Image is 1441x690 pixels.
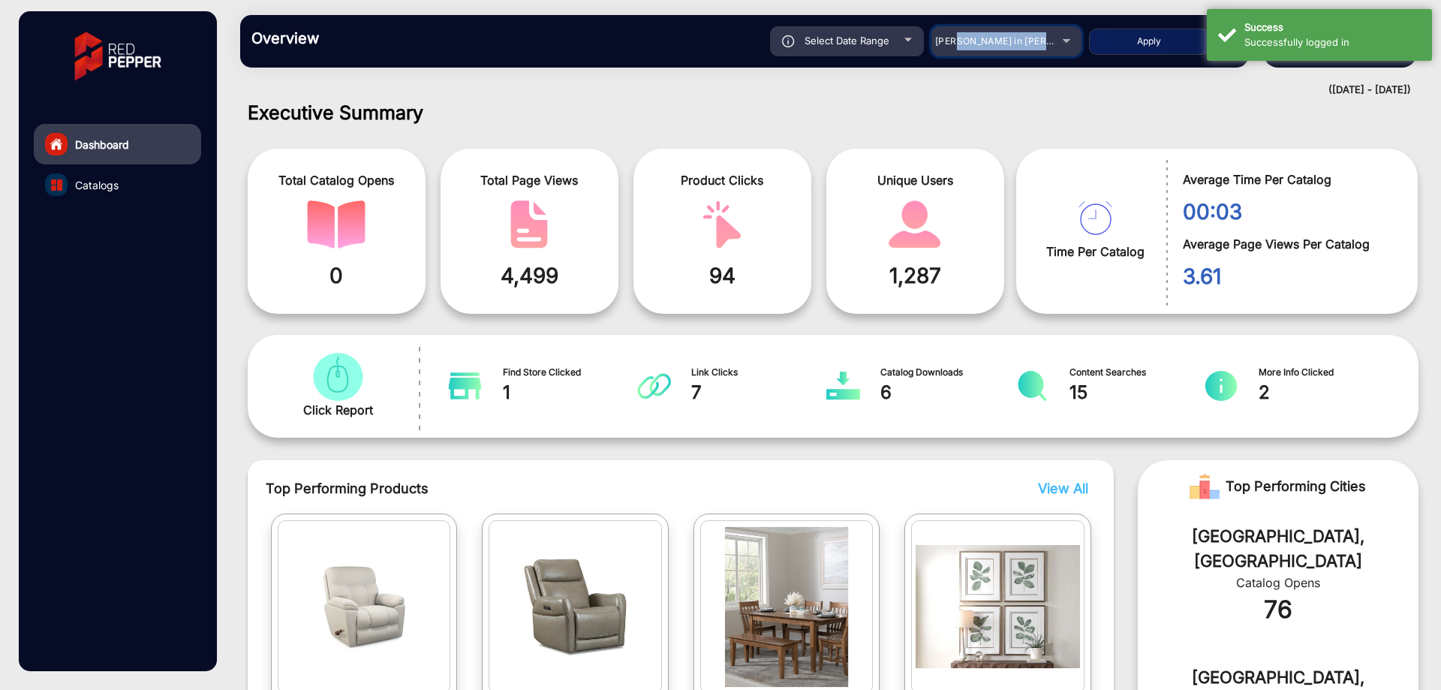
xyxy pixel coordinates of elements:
[805,35,889,47] span: Select Date Range
[705,525,869,689] img: catalog
[838,171,993,189] span: Unique Users
[1226,472,1366,502] span: Top Performing Cities
[880,379,1016,406] span: 6
[251,29,462,47] h3: Overview
[1183,170,1395,188] span: Average Time Per Catalog
[645,260,800,291] span: 94
[307,200,366,249] img: catalog
[34,164,201,205] a: Catalogs
[50,137,63,151] img: home
[693,200,751,249] img: catalog
[1038,481,1088,496] span: View All
[1259,379,1394,406] span: 2
[308,353,367,401] img: catalog
[452,260,607,291] span: 4,499
[691,366,827,379] span: Link Clicks
[448,371,482,401] img: catalog
[1160,524,1396,574] div: [GEOGRAPHIC_DATA], [GEOGRAPHIC_DATA]
[1244,35,1421,50] div: Successfully logged in
[1183,235,1395,253] span: Average Page Views Per Catalog
[1015,371,1049,401] img: catalog
[826,371,860,401] img: catalog
[1069,379,1205,406] span: 15
[1160,574,1396,592] div: Catalog Opens
[1183,261,1395,292] span: 3.61
[782,35,795,47] img: icon
[1034,478,1085,499] button: View All
[1183,196,1395,227] span: 00:03
[500,200,558,249] img: catalog
[1089,29,1209,55] button: Apply
[259,260,414,291] span: 0
[1244,20,1421,35] div: Success
[34,124,201,164] a: Dashboard
[1078,201,1112,235] img: catalog
[1160,592,1396,628] div: 76
[838,260,993,291] span: 1,287
[637,371,671,401] img: catalog
[1259,366,1394,379] span: More Info Clicked
[935,35,1101,47] span: [PERSON_NAME] in [PERSON_NAME]
[493,525,657,689] img: catalog
[503,366,639,379] span: Find Store Clicked
[303,401,373,419] span: Click Report
[645,171,800,189] span: Product Clicks
[880,366,1016,379] span: Catalog Downloads
[248,101,1418,124] h1: Executive Summary
[75,137,129,152] span: Dashboard
[64,19,172,94] img: vmg-logo
[691,379,827,406] span: 7
[1069,366,1205,379] span: Content Searches
[452,171,607,189] span: Total Page Views
[259,171,414,189] span: Total Catalog Opens
[266,478,898,499] span: Top Performing Products
[1190,472,1220,502] img: Rank image
[282,525,447,689] img: catalog
[225,83,1411,98] div: ([DATE] - [DATE])
[51,179,62,191] img: catalog
[1205,371,1238,401] img: catalog
[916,525,1080,689] img: catalog
[75,177,119,193] span: Catalogs
[886,200,944,249] img: catalog
[503,379,639,406] span: 1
